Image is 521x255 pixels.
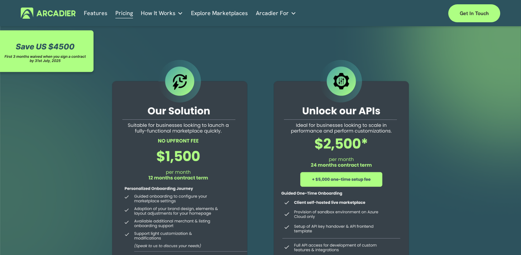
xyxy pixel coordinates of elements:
[84,8,107,19] a: Features
[191,8,248,19] a: Explore Marketplaces
[448,4,500,22] a: Get in touch
[21,8,76,19] img: Arcadier
[115,8,133,19] a: Pricing
[141,8,183,19] a: folder dropdown
[256,8,296,19] a: folder dropdown
[141,8,176,18] span: How It Works
[256,8,289,18] span: Arcadier For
